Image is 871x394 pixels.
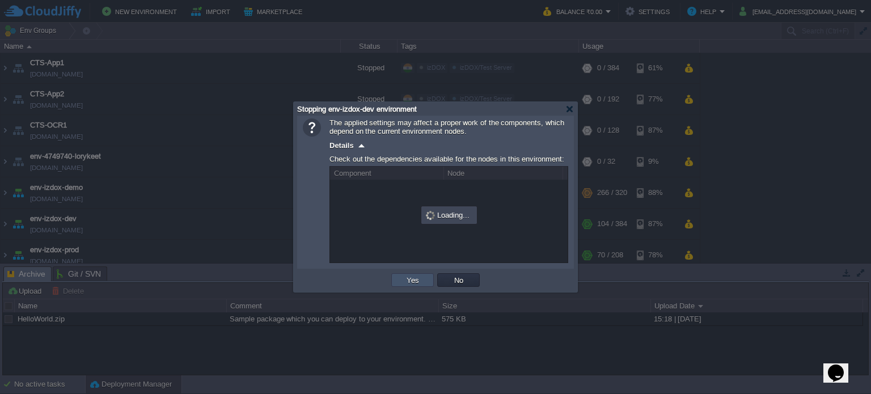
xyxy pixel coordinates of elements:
button: No [451,275,467,285]
span: The applied settings may affect a proper work of the components, which depend on the current envi... [329,118,564,135]
div: Check out the dependencies available for the nodes in this environment: [329,152,568,166]
iframe: chat widget [823,349,860,383]
span: Stopping env-izdox-dev environment [297,105,417,113]
span: Details [329,141,354,150]
button: Yes [403,275,422,285]
div: Loading... [422,207,476,223]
